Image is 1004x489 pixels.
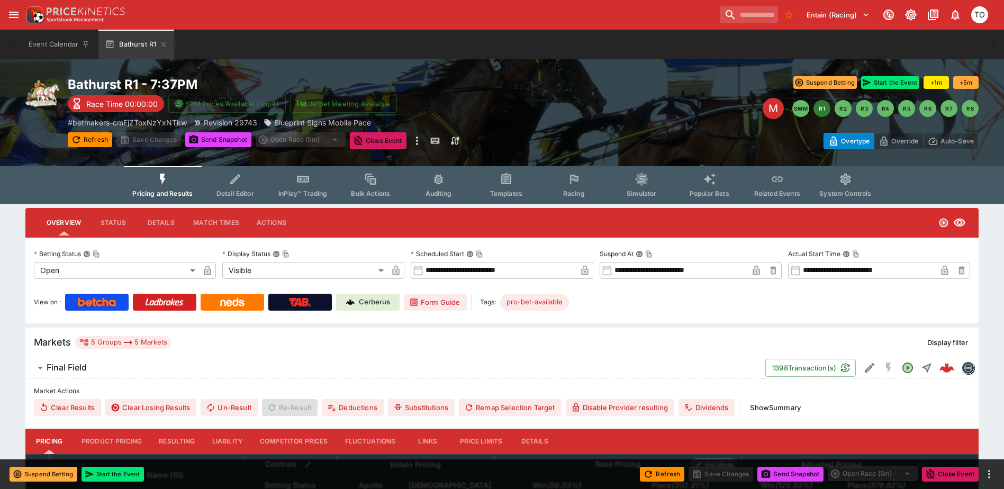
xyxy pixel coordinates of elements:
button: Resulting [150,429,203,454]
button: Competitor Prices [251,429,337,454]
button: Deductions [322,399,384,416]
div: split button [828,466,918,481]
span: Racing [563,189,585,197]
button: Send Snapshot [757,467,824,482]
button: Remap Selection Target [459,399,562,416]
button: Open [898,358,917,377]
button: Close Event [350,132,406,149]
img: TabNZ [289,298,311,306]
div: Betting Target: cerberus [500,294,569,311]
button: Details [137,210,185,236]
h2: Copy To Clipboard [68,76,523,93]
button: Select Tenant [800,6,876,23]
label: View on : [34,294,61,311]
p: Race Time 00:00:00 [86,98,158,110]
p: Cerberus [359,297,390,307]
button: Actual Start TimeCopy To Clipboard [843,250,850,258]
div: Visible [222,262,387,279]
th: Entain Pricing [337,454,495,475]
button: Toggle light/dark mode [901,5,920,24]
h5: Markets [34,336,71,348]
button: Edit Detail [860,358,879,377]
button: Substitutions [388,399,455,416]
button: Bulk edit [301,458,315,472]
button: Jetbet Meeting Available [290,95,397,113]
button: Clear Results [34,399,101,416]
button: Final Field [25,357,765,378]
span: InPlay™ Trading [278,189,327,197]
button: Display filter [921,334,974,351]
button: Close Event [922,467,979,482]
button: Scheduled StartCopy To Clipboard [466,250,474,258]
div: betmakers [962,361,974,374]
div: Open [34,262,199,279]
p: Betting Status [34,249,81,258]
div: Event type filters [124,166,880,204]
button: Straight [917,358,936,377]
label: Tags: [480,294,496,311]
button: Bathurst R1 [98,30,174,59]
img: Ladbrokes [145,298,184,306]
span: Popular Bets [690,189,729,197]
button: R8 [962,100,979,117]
button: Copy To Clipboard [852,250,860,258]
button: Details [511,429,558,454]
button: No Bookmarks [780,6,797,23]
button: Start the Event [82,467,144,482]
button: Links [404,429,451,454]
button: open drawer [4,5,23,24]
span: Re-Result [262,399,318,416]
svg: Visible [953,216,966,229]
th: Controls [244,454,337,475]
button: more [411,132,423,149]
button: more [983,468,996,481]
button: Refresh [640,467,684,482]
button: Fluctuations [337,429,404,454]
button: Connected to PK [879,5,898,24]
nav: pagination navigation [792,100,979,117]
span: System Controls [819,189,871,197]
p: Blueprint Signs Mobile Pace [274,117,371,128]
img: Betcha [78,298,116,306]
svg: Open [901,361,914,374]
button: Suspend AtCopy To Clipboard [636,250,643,258]
img: Neds [220,298,244,306]
th: Adjusted Pricing [741,454,921,475]
img: jetbet-logo.svg [296,98,306,109]
button: SRM Prices Available (Top4) [168,95,286,113]
button: Suspend Betting [793,76,857,89]
h6: Final Field [47,362,87,373]
label: Market Actions [34,383,970,399]
div: Start From [824,133,979,149]
img: PriceKinetics Logo [23,4,44,25]
img: Cerberus [346,298,355,306]
img: betmakers [962,362,974,374]
button: Refresh [68,132,112,147]
p: Revision 29743 [204,117,257,128]
div: 49cf399a-b057-45a2-8af3-918a3a6605d6 [939,360,954,375]
span: Related Events [754,189,800,197]
button: Product Pricing [73,429,150,454]
button: ShowSummary [744,399,807,416]
span: Templates [490,189,522,197]
button: +5m [953,76,979,89]
button: +1m [924,76,949,89]
button: Display StatusCopy To Clipboard [273,250,280,258]
span: Un-Result [201,399,257,416]
svg: Open [938,218,949,228]
span: Detail Editor [216,189,254,197]
span: pro-bet-available [500,297,569,307]
a: 49cf399a-b057-45a2-8af3-918a3a6605d6 [936,357,957,378]
button: Copy To Clipboard [282,250,290,258]
button: SGM Disabled [879,358,898,377]
button: Status [89,210,137,236]
button: Price Limits [451,429,511,454]
button: SMM [792,100,809,117]
button: R2 [835,100,852,117]
button: R1 [813,100,830,117]
div: Base Pricing [591,458,645,471]
button: Thomas OConnor [968,3,991,26]
button: Copy To Clipboard [476,250,483,258]
span: Bulk Actions [351,189,390,197]
div: Thomas OConnor [971,6,988,23]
